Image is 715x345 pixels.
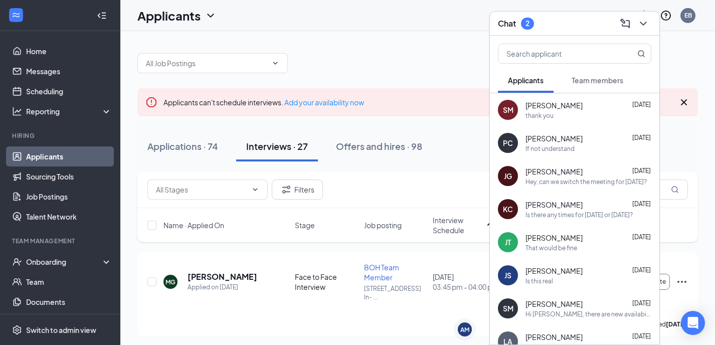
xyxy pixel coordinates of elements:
[635,16,651,32] button: ChevronDown
[666,320,686,328] b: [DATE]
[505,237,511,247] div: JT
[364,263,399,282] span: BOH Team Member
[525,211,633,219] div: Is there any times for [DATE] or [DATE]?
[26,146,112,166] a: Applicants
[525,266,583,276] span: [PERSON_NAME]
[508,76,544,85] span: Applicants
[156,184,247,195] input: All Stages
[684,11,692,20] div: EB
[503,138,513,148] div: PC
[525,277,553,285] div: Is this real
[246,140,308,152] div: Interviews · 27
[525,178,647,186] div: Hey, can we switch the meeting for [DATE]?
[678,96,690,108] svg: Cross
[147,140,218,152] div: Applications · 74
[26,325,96,335] div: Switch to admin view
[681,311,705,335] div: Open Intercom Messenger
[498,44,617,63] input: Search applicant
[284,98,364,107] a: Add your availability now
[336,140,422,152] div: Offers and hires · 98
[12,257,22,267] svg: UserCheck
[503,204,513,214] div: KC
[632,200,651,208] span: [DATE]
[504,171,512,181] div: JG
[26,257,103,267] div: Onboarding
[632,233,651,241] span: [DATE]
[205,10,217,22] svg: ChevronDown
[525,133,583,143] span: [PERSON_NAME]
[525,19,529,28] div: 2
[26,106,112,116] div: Reporting
[163,98,364,107] span: Applicants can't schedule interviews.
[503,105,513,115] div: SM
[137,7,201,24] h1: Applicants
[12,237,110,245] div: Team Management
[26,292,112,312] a: Documents
[26,312,112,332] a: SurveysCrown
[632,266,651,274] span: [DATE]
[525,144,575,153] div: If not understand
[97,11,107,21] svg: Collapse
[660,10,672,22] svg: QuestionInfo
[188,271,257,282] h5: [PERSON_NAME]
[145,96,157,108] svg: Error
[251,186,259,194] svg: ChevronDown
[271,59,279,67] svg: ChevronDown
[11,10,21,20] svg: WorkstreamLogo
[163,220,224,230] span: Name · Applied On
[433,272,495,292] div: [DATE]
[525,310,651,318] div: Hi [PERSON_NAME], there are new availabilities for an interview. This is a reminder to schedule y...
[433,215,483,235] span: Interview Schedule
[632,167,651,175] span: [DATE]
[484,219,496,231] svg: ArrowUp
[12,131,110,140] div: Hiring
[632,299,651,307] span: [DATE]
[671,186,679,194] svg: MagnifyingGlass
[525,200,583,210] span: [PERSON_NAME]
[26,207,112,227] a: Talent Network
[26,41,112,61] a: Home
[364,284,427,301] p: [STREET_ADDRESS] In- ...
[26,187,112,207] a: Job Postings
[12,325,22,335] svg: Settings
[619,18,631,30] svg: ComposeMessage
[637,50,645,58] svg: MagnifyingGlass
[498,18,516,29] h3: Chat
[632,134,651,141] span: [DATE]
[525,100,583,110] span: [PERSON_NAME]
[504,270,511,280] div: JS
[525,111,554,120] div: thank you
[525,166,583,177] span: [PERSON_NAME]
[433,282,495,292] span: 03:45 pm - 04:00 pm
[165,278,175,286] div: MG
[146,58,267,69] input: All Job Postings
[503,303,513,313] div: SM
[295,272,357,292] div: Face to Face Interview
[272,180,323,200] button: Filter Filters
[676,276,688,288] svg: Ellipses
[525,244,577,252] div: That would be fine
[460,325,469,334] div: AM
[637,18,649,30] svg: ChevronDown
[525,233,583,243] span: [PERSON_NAME]
[632,332,651,340] span: [DATE]
[280,184,292,196] svg: Filter
[188,282,257,292] div: Applied on [DATE]
[26,272,112,292] a: Team
[12,106,22,116] svg: Analysis
[295,220,315,230] span: Stage
[638,10,650,22] svg: Notifications
[26,166,112,187] a: Sourcing Tools
[26,81,112,101] a: Scheduling
[632,101,651,108] span: [DATE]
[364,220,402,230] span: Job posting
[525,332,583,342] span: [PERSON_NAME]
[26,61,112,81] a: Messages
[525,299,583,309] span: [PERSON_NAME]
[617,16,633,32] button: ComposeMessage
[572,76,623,85] span: Team members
